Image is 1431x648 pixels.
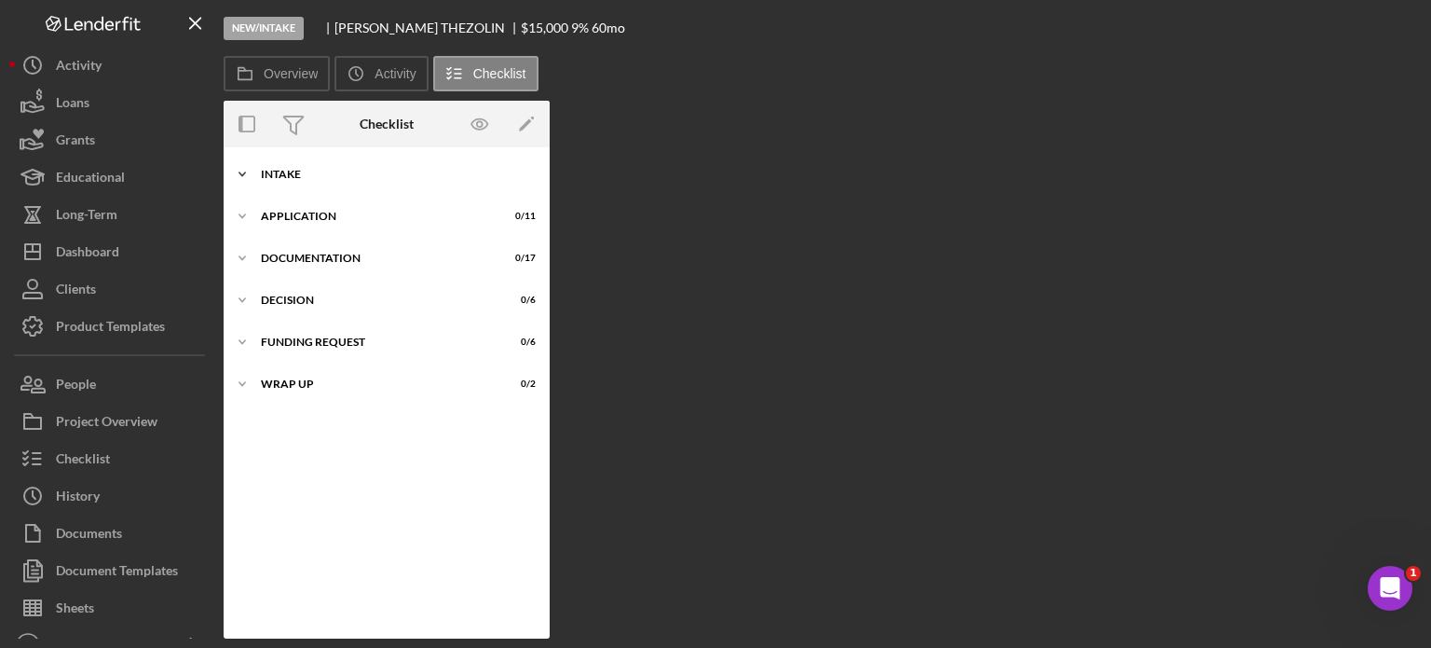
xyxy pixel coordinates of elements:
div: Intake [261,169,526,180]
div: Checklist [56,440,110,482]
button: Long-Term [9,196,214,233]
div: Loans [56,84,89,126]
div: Funding Request [261,337,489,348]
span: $15,000 [521,20,568,35]
iframe: Intercom live chat [1368,566,1412,611]
button: Activity [9,47,214,84]
div: 60 mo [592,21,625,35]
div: Clients [56,270,96,312]
div: 0 / 6 [502,337,536,348]
label: Overview [264,66,318,81]
div: Documentation [261,253,489,264]
div: 0 / 2 [502,379,536,390]
button: Overview [224,56,330,91]
div: People [56,365,96,407]
div: Document Templates [56,552,178,594]
div: Wrap up [261,379,489,390]
button: Checklist [9,440,214,477]
button: Dashboard [9,233,214,270]
div: Decision [261,295,489,306]
div: Educational [56,159,125,200]
button: Documents [9,515,214,552]
span: 1 [1406,566,1421,581]
button: Grants [9,121,214,159]
div: Project Overview [56,403,157,445]
div: Activity [56,47,102,89]
label: Activity [375,66,416,81]
button: Activity [334,56,428,91]
div: Sheets [56,589,94,631]
label: Checklist [473,66,526,81]
div: Long-Term [56,196,117,238]
div: 9 % [571,21,589,35]
button: Sheets [9,589,214,627]
div: Documents [56,515,122,557]
div: Checklist [360,117,414,131]
div: 0 / 17 [502,253,536,264]
div: Grants [56,121,95,163]
button: History [9,477,214,515]
button: Checklist [433,56,538,91]
button: Loans [9,84,214,121]
div: 0 / 11 [502,211,536,222]
div: History [56,477,100,519]
button: Document Templates [9,552,214,589]
div: New/Intake [224,17,304,40]
button: Project Overview [9,403,214,440]
button: Educational [9,159,214,196]
div: Application [261,211,489,222]
div: Product Templates [56,308,165,350]
div: 0 / 6 [502,295,536,306]
div: Dashboard [56,233,119,275]
button: Product Templates [9,308,214,345]
button: People [9,365,214,403]
button: Clients [9,270,214,308]
div: [PERSON_NAME] THEZOLIN [334,21,521,35]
